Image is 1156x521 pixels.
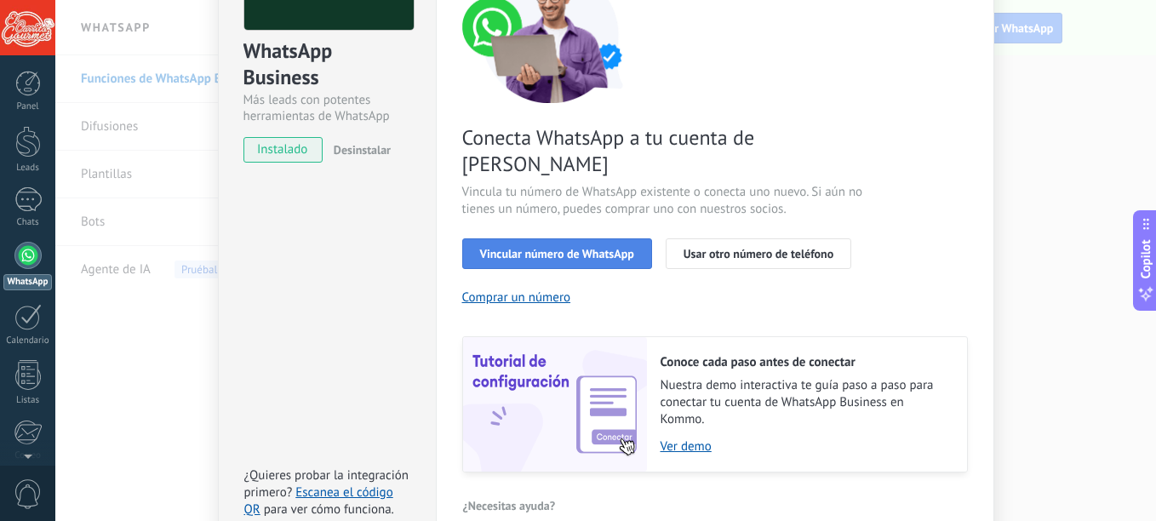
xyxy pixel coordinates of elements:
[243,92,411,124] div: Más leads con potentes herramientas de WhatsApp
[661,354,950,370] h2: Conoce cada paso antes de conectar
[3,395,53,406] div: Listas
[243,37,411,92] div: WhatsApp Business
[462,184,867,218] span: Vincula tu número de WhatsApp existente o conecta uno nuevo. Si aún no tienes un número, puedes c...
[661,438,950,455] a: Ver demo
[684,248,833,260] span: Usar otro número de teléfono
[3,274,52,290] div: WhatsApp
[3,101,53,112] div: Panel
[327,137,391,163] button: Desinstalar
[480,248,634,260] span: Vincular número de WhatsApp
[3,335,53,346] div: Calendario
[244,467,409,501] span: ¿Quieres probar la integración primero?
[462,124,867,177] span: Conecta WhatsApp a tu cuenta de [PERSON_NAME]
[244,484,393,518] a: Escanea el código QR
[244,137,322,163] span: instalado
[661,377,950,428] span: Nuestra demo interactiva te guía paso a paso para conectar tu cuenta de WhatsApp Business en Kommo.
[264,501,394,518] span: para ver cómo funciona.
[334,142,391,157] span: Desinstalar
[462,289,571,306] button: Comprar un número
[3,217,53,228] div: Chats
[463,500,556,512] span: ¿Necesitas ayuda?
[3,163,53,174] div: Leads
[462,493,557,518] button: ¿Necesitas ayuda?
[462,238,652,269] button: Vincular número de WhatsApp
[666,238,851,269] button: Usar otro número de teléfono
[1137,240,1154,279] span: Copilot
